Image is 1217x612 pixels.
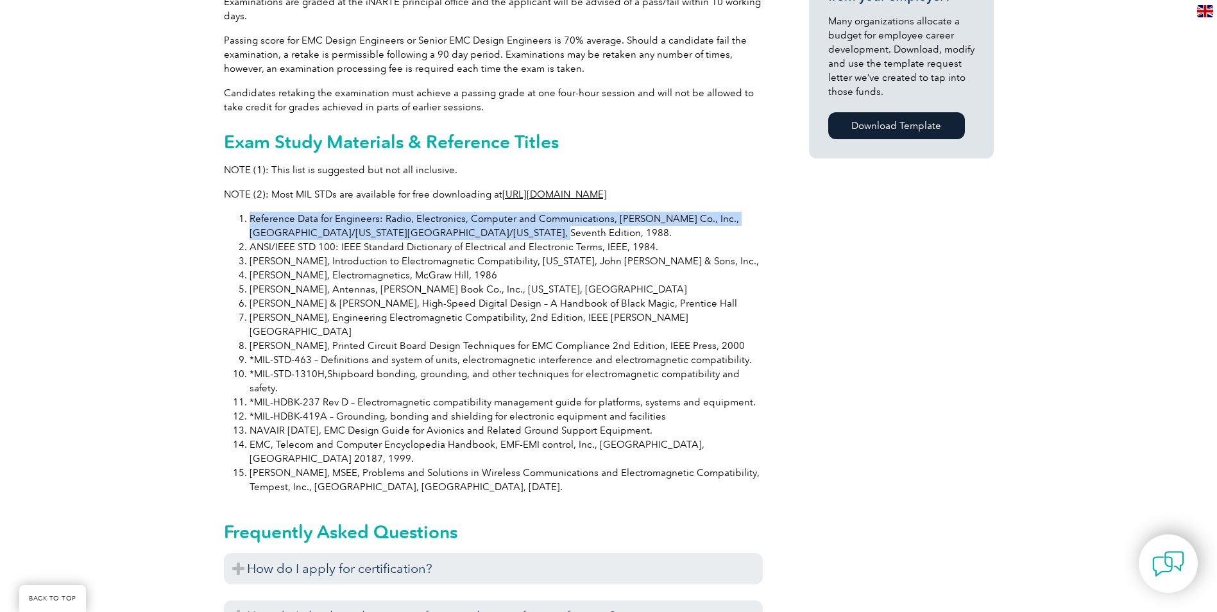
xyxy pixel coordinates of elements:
[250,395,763,409] li: *MIL-HDBK-237 Rev D – Electromagnetic compatibility management guide for platforms, systems and e...
[250,367,763,395] li: *MIL-STD-1310H,Shipboard bonding, grounding, and other techniques for electromagnetic compatibili...
[250,310,763,339] li: [PERSON_NAME], Engineering Electromagnetic Compatibility, 2nd Edition, IEEE [PERSON_NAME][GEOGRAP...
[250,438,763,466] li: EMC, Telecom and Computer Encyclopedia Handbook, EMF-EMI control, Inc., [GEOGRAPHIC_DATA], [GEOGR...
[828,14,974,99] p: Many organizations allocate a budget for employee career development. Download, modify and use th...
[250,339,763,353] li: [PERSON_NAME], Printed Circuit Board Design Techniques for EMC Compliance 2nd Edition, IEEE Press...
[250,466,763,494] li: [PERSON_NAME], MSEE, Problems and Solutions in Wireless Communications and Electromagnetic Compat...
[1197,5,1213,17] img: en
[224,187,763,201] p: NOTE (2): Most MIL STDs are available for free downloading at
[502,189,607,200] a: [URL][DOMAIN_NAME]
[224,86,763,114] p: Candidates retaking the examination must achieve a passing grade at one four-hour session and wil...
[828,112,965,139] a: Download Template
[250,268,763,282] li: [PERSON_NAME], Electromagnetics, McGraw Hill, 1986
[250,353,763,367] li: *MIL-STD-463 – Definitions and system of units, electromagnetic interference and electromagnetic ...
[250,254,763,268] li: [PERSON_NAME], Introduction to Electromagnetic Compatibility, [US_STATE], John [PERSON_NAME] & So...
[250,409,763,423] li: *MIL-HDBK-419A – Grounding, bonding and shielding for electronic equipment and facilities
[250,423,763,438] li: NAVAIR [DATE], EMC Design Guide for Avionics and Related Ground Support Equipment.
[224,163,763,177] p: NOTE (1): This list is suggested but not all inclusive.
[1152,548,1184,580] img: contact-chat.png
[19,585,86,612] a: BACK TO TOP
[224,553,763,584] h3: How do I apply for certification?
[250,240,763,254] li: ANSI/IEEE STD 100: IEEE Standard Dictionary of Electrical and Electronic Terms, IEEE, 1984.
[224,132,763,152] h2: Exam Study Materials & Reference Titles
[250,282,763,296] li: [PERSON_NAME], Antennas, [PERSON_NAME] Book Co., Inc., [US_STATE], [GEOGRAPHIC_DATA]
[224,33,763,76] p: Passing score for EMC Design Engineers or Senior EMC Design Engineers is 70% average. Should a ca...
[250,296,763,310] li: [PERSON_NAME] & [PERSON_NAME], High-Speed Digital Design – A Handbook of Black Magic, Prentice Hall
[250,212,763,240] li: Reference Data for Engineers: Radio, Electronics, Computer and Communications, [PERSON_NAME] Co.,...
[224,522,763,542] h2: Frequently Asked Questions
